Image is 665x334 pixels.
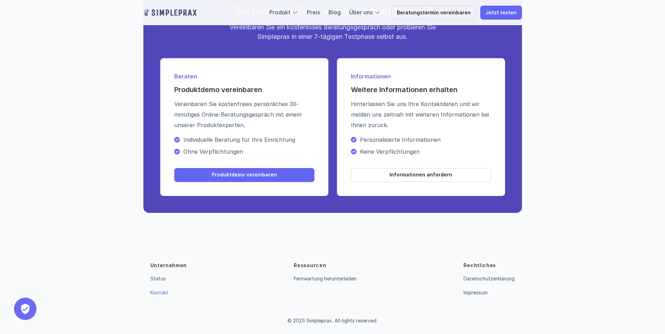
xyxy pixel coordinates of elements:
[392,6,476,20] a: Beratungstermin vereinbaren
[397,10,471,16] p: Beratungstermin vereinbaren
[269,9,291,16] a: Produkt
[351,85,491,95] h4: Weitere Informationen erhalten
[360,146,491,157] p: Keine Verpflichtungen
[463,276,515,281] a: Datenschutzerklärung
[150,290,169,295] a: Kontakt
[223,22,442,41] p: Vereinbaren Sie ein kostenloses Beratungsgespräch oder probieren Sie Simpleprax in einer 7-tägige...
[294,262,326,269] p: Ressourcen
[463,290,488,295] a: Impressum
[294,276,357,281] a: Fernwartung herunterladen
[174,72,314,81] p: Beraten
[183,146,328,157] p: Ohne Verpflichtungen
[328,9,341,16] a: Blog
[307,9,320,16] a: Preis
[212,172,277,178] p: Produktdemo vereinbaren
[150,276,166,281] a: Status
[351,99,491,130] p: Hinterlassen Sie uns Ihre Kontaktdaten und wir melden uns zeitnah mit weiteren Informationen bei ...
[183,134,314,145] p: Individuelle Beratung für Ihre Einrichtung
[349,9,373,16] a: Über uns
[351,168,491,182] a: Informationen anfordern
[351,72,491,81] p: Informationen
[463,262,496,269] p: Rechtliches
[389,172,452,178] p: Informationen anfordern
[360,134,491,145] p: Personalisierte Informationen
[174,85,314,95] h4: Produktdemo vereinbaren
[174,99,314,130] p: Vereinbaren Sie kostenfreies persönliches 30-minütiges Online-Beratungsgespräch mit einem unserer...
[174,168,314,182] a: Produktdemo vereinbaren
[480,6,522,20] a: Jetzt testen
[486,10,517,16] p: Jetzt testen
[150,262,187,269] p: Unternehmen
[287,318,378,324] p: © 2025 Simpleprax. All rights reserved.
